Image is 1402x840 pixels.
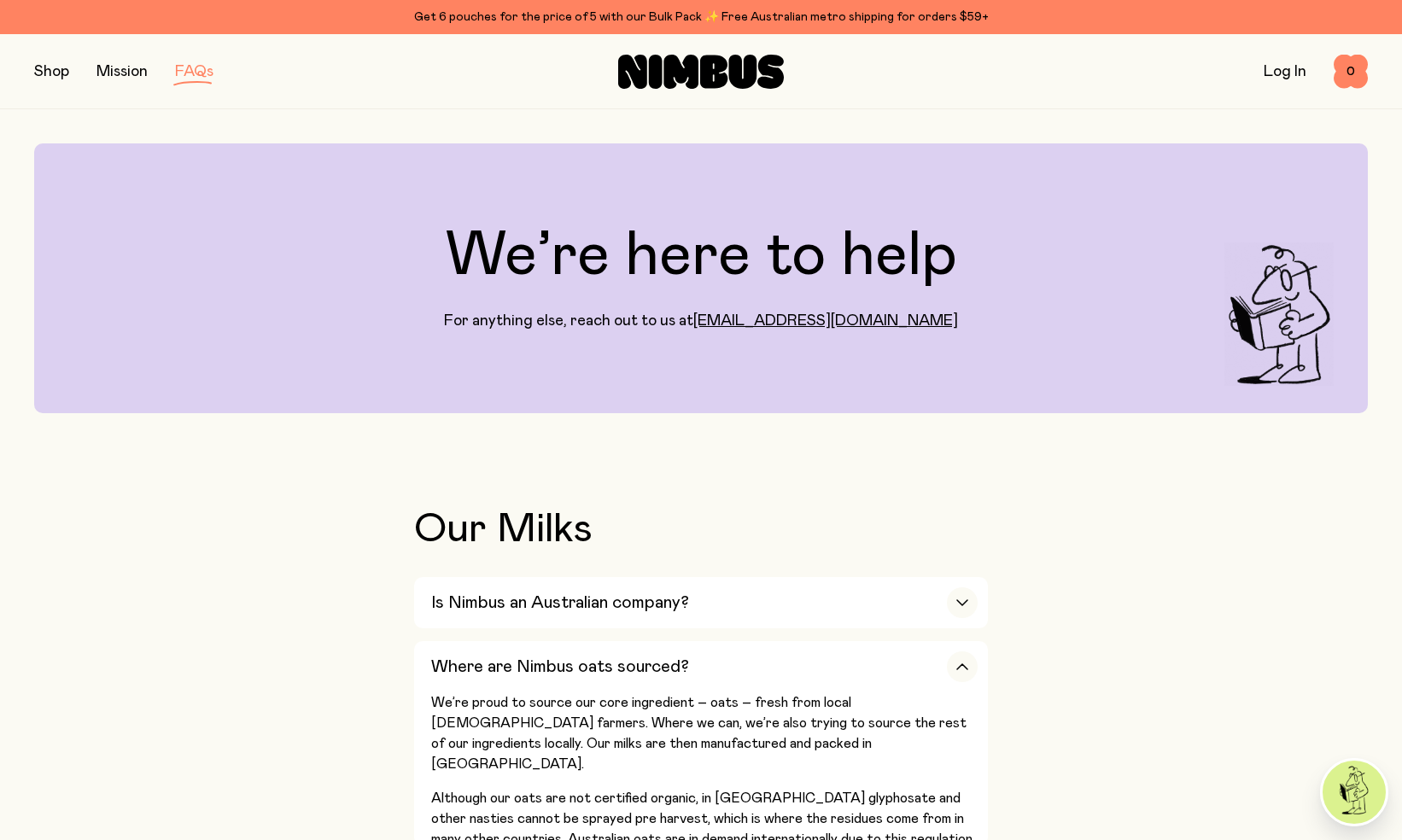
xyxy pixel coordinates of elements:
[431,656,689,677] h3: Where are Nimbus oats sourced?
[34,7,1368,27] div: Get 6 pouches for the price of 5 with our Bulk Pack ✨ Free Australian metro shipping for orders $59+
[1264,64,1306,79] a: Log In
[1323,761,1386,824] img: agent
[414,509,988,550] h2: Our Milks
[96,64,148,79] a: Mission
[1334,55,1368,89] button: 0
[446,225,957,287] h1: We’re here to help
[431,692,978,774] p: We’re proud to source our core ingredient – oats – fresh from local [DEMOGRAPHIC_DATA] farmers. W...
[444,311,958,331] p: For anything else, reach out to us at
[414,577,988,628] button: Is Nimbus an Australian company?
[175,64,213,79] a: FAQs
[693,313,958,329] a: [EMAIL_ADDRESS][DOMAIN_NAME]
[431,592,689,613] h3: Is Nimbus an Australian company?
